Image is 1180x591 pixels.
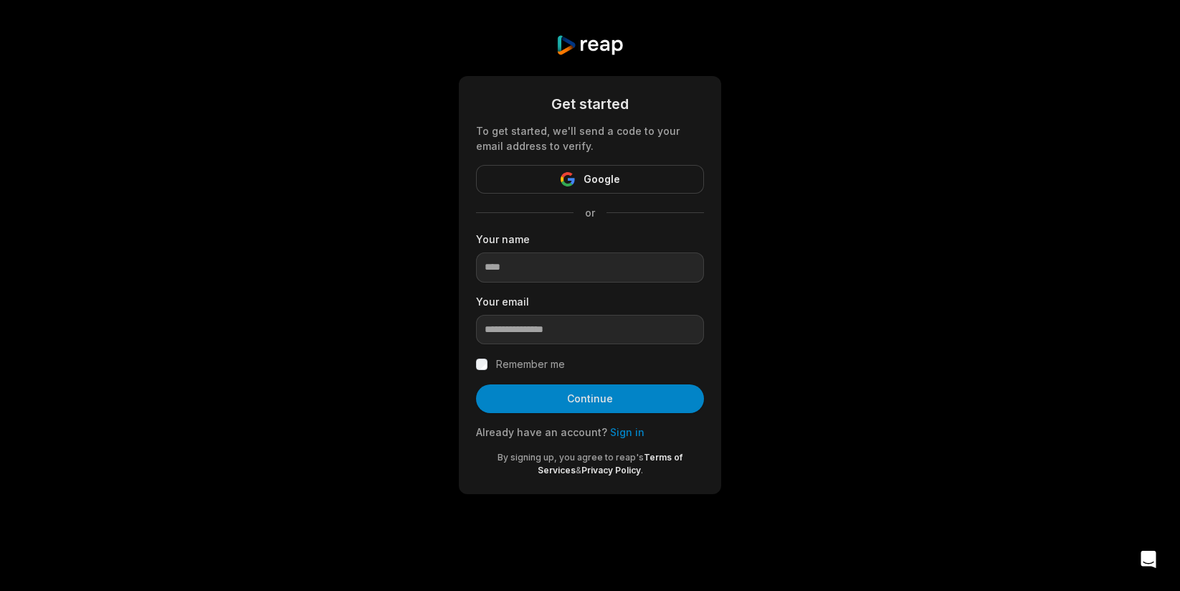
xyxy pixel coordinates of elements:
[576,465,581,476] span: &
[476,232,704,247] label: Your name
[610,426,644,438] a: Sign in
[476,93,704,115] div: Get started
[496,356,565,373] label: Remember me
[476,123,704,153] div: To get started, we'll send a code to your email address to verify.
[1131,542,1166,577] div: Open Intercom Messenger
[641,465,643,476] span: .
[476,294,704,309] label: Your email
[498,452,644,463] span: By signing up, you agree to reap's
[556,34,624,56] img: reap
[581,465,641,476] a: Privacy Policy
[476,165,704,194] button: Google
[476,384,704,413] button: Continue
[574,205,606,220] span: or
[584,171,620,188] span: Google
[476,426,607,438] span: Already have an account?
